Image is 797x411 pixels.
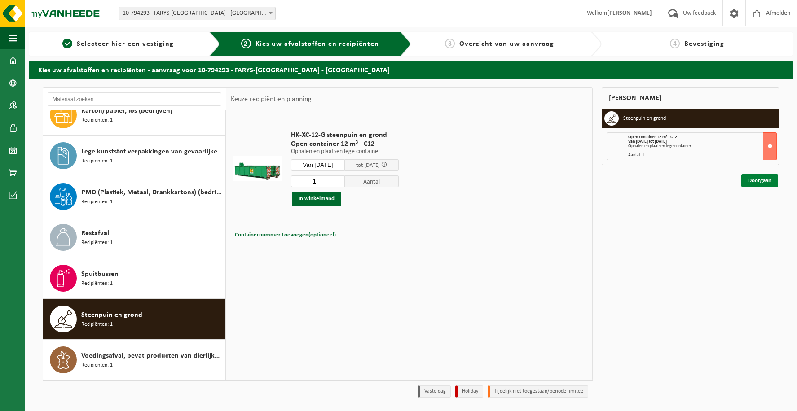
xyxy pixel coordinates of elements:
span: Spuitbussen [81,269,119,280]
span: Recipiënten: 1 [81,239,113,247]
span: Overzicht van uw aanvraag [459,40,554,48]
span: Karton/papier, los (bedrijven) [81,105,172,116]
h2: Kies uw afvalstoffen en recipiënten - aanvraag voor 10-794293 - FARYS-[GEOGRAPHIC_DATA] - [GEOGRA... [29,61,793,78]
span: Open container 12 m³ - C12 [628,135,677,140]
input: Selecteer datum [291,159,345,171]
span: PMD (Plastiek, Metaal, Drankkartons) (bedrijven) [81,187,223,198]
span: Voedingsafval, bevat producten van dierlijke oorsprong, onverpakt, categorie 3 [81,350,223,361]
strong: Van [DATE] tot [DATE] [628,139,667,144]
p: Ophalen en plaatsen lege container [291,149,399,155]
a: Doorgaan [741,174,778,187]
span: Steenpuin en grond [81,310,142,320]
span: 3 [445,39,455,48]
input: Materiaal zoeken [48,92,221,106]
span: tot [DATE] [356,162,380,168]
span: Recipiënten: 1 [81,198,113,206]
span: Recipiënten: 1 [81,116,113,125]
div: [PERSON_NAME] [602,87,779,109]
span: 4 [670,39,680,48]
button: Steenpuin en grond Recipiënten: 1 [43,299,226,340]
span: 1 [62,39,72,48]
button: In winkelmand [292,192,341,206]
button: PMD (Plastiek, Metaal, Drankkartons) (bedrijven) Recipiënten: 1 [43,176,226,217]
button: Voedingsafval, bevat producten van dierlijke oorsprong, onverpakt, categorie 3 Recipiënten: 1 [43,340,226,380]
span: Lege kunststof verpakkingen van gevaarlijke stoffen [81,146,223,157]
span: Kies uw afvalstoffen en recipiënten [255,40,379,48]
span: Restafval [81,228,109,239]
span: 2 [241,39,251,48]
span: Aantal [345,175,399,187]
span: Bevestiging [684,40,724,48]
h3: Steenpuin en grond [623,111,666,126]
span: Recipiënten: 1 [81,320,113,329]
strong: [PERSON_NAME] [607,10,652,17]
span: Containernummer toevoegen(optioneel) [235,232,336,238]
div: Aantal: 1 [628,153,776,157]
span: Open container 12 m³ - C12 [291,140,399,149]
div: Ophalen en plaatsen lege container [628,144,776,149]
button: Spuitbussen Recipiënten: 1 [43,258,226,299]
button: Lege kunststof verpakkingen van gevaarlijke stoffen Recipiënten: 1 [43,136,226,176]
button: Restafval Recipiënten: 1 [43,217,226,258]
a: 1Selecteer hier een vestiging [34,39,202,49]
span: HK-XC-12-G steenpuin en grond [291,131,399,140]
div: Keuze recipiënt en planning [226,88,316,110]
span: Recipiënten: 1 [81,361,113,370]
span: Selecteer hier een vestiging [77,40,174,48]
span: Recipiënten: 1 [81,157,113,166]
li: Holiday [455,385,483,398]
button: Karton/papier, los (bedrijven) Recipiënten: 1 [43,95,226,136]
span: Recipiënten: 1 [81,280,113,288]
span: 10-794293 - FARYS-ASSE - ASSE [119,7,276,20]
li: Tijdelijk niet toegestaan/période limitée [488,385,588,398]
button: Containernummer toevoegen(optioneel) [234,229,337,241]
li: Vaste dag [418,385,451,398]
span: 10-794293 - FARYS-ASSE - ASSE [119,7,275,20]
